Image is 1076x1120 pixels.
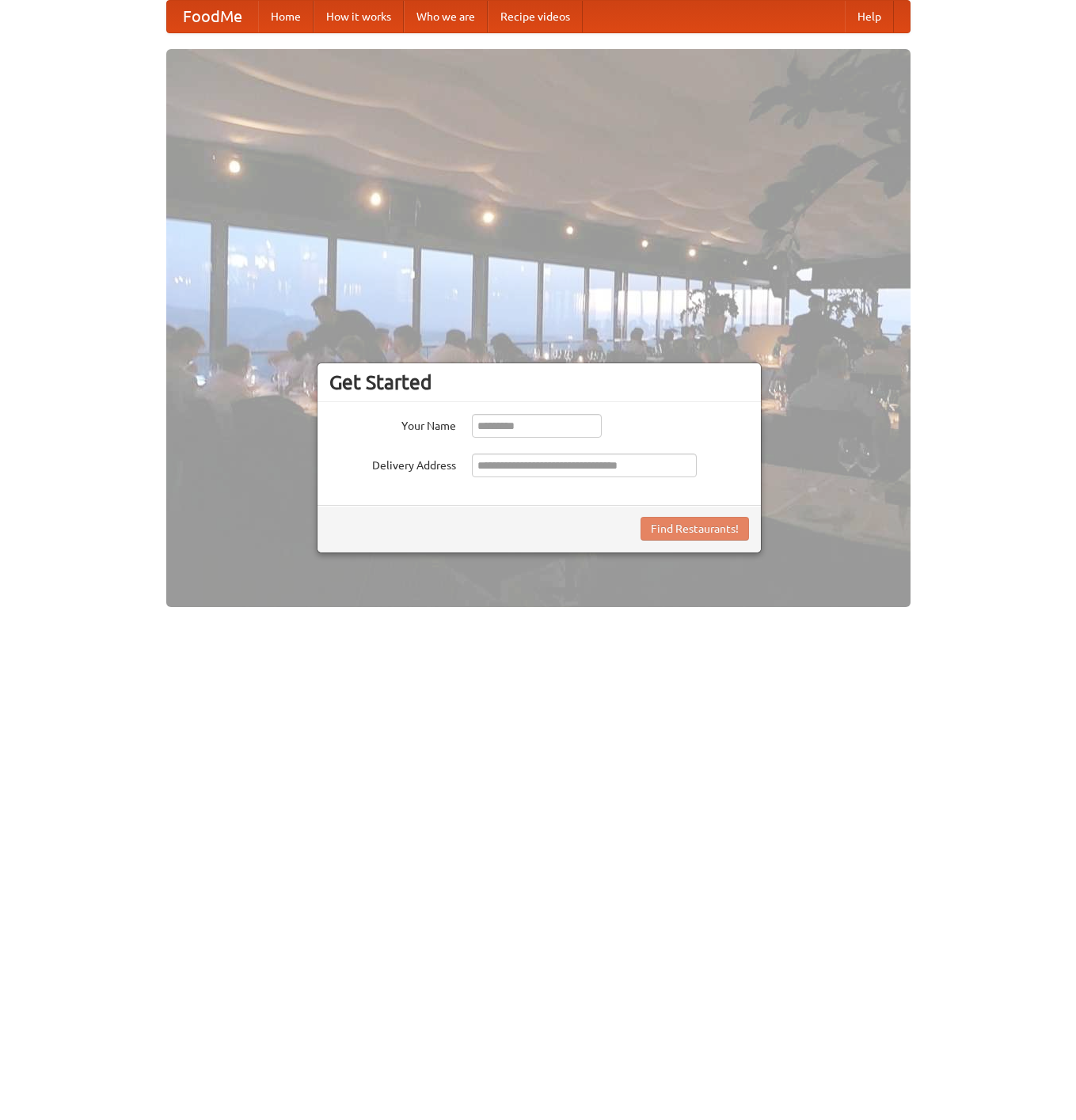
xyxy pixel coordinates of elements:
[845,1,894,32] a: Help
[329,454,456,473] label: Delivery Address
[314,1,404,32] a: How it works
[258,1,314,32] a: Home
[167,1,258,32] a: FoodMe
[329,370,749,394] h3: Get Started
[329,414,456,434] label: Your Name
[488,1,583,32] a: Recipe videos
[641,517,749,541] button: Find Restaurants!
[404,1,488,32] a: Who we are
